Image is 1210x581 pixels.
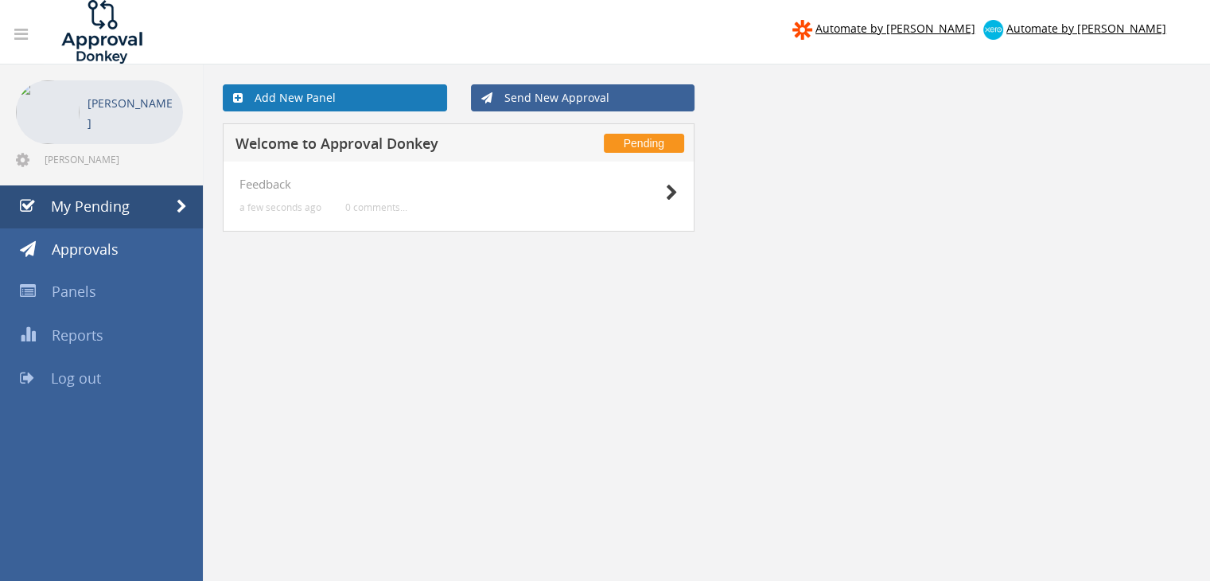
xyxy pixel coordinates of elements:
[815,21,975,36] span: Automate by [PERSON_NAME]
[983,20,1003,40] img: xero-logo.png
[239,201,321,213] small: a few seconds ago
[45,153,180,166] span: [PERSON_NAME][EMAIL_ADDRESS][DOMAIN_NAME]
[792,20,812,40] img: zapier-logomark.png
[471,84,695,111] a: Send New Approval
[239,177,678,191] h4: Feedback
[1006,21,1166,36] span: Automate by [PERSON_NAME]
[51,197,130,216] span: My Pending
[51,368,101,388] span: Log out
[345,201,407,213] small: 0 comments...
[52,326,103,345] span: Reports
[52,282,96,301] span: Panels
[223,84,447,111] a: Add New Panel
[88,93,175,133] p: [PERSON_NAME]
[604,134,684,153] span: Pending
[235,136,548,156] h5: Welcome to Approval Donkey
[52,240,119,259] span: Approvals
